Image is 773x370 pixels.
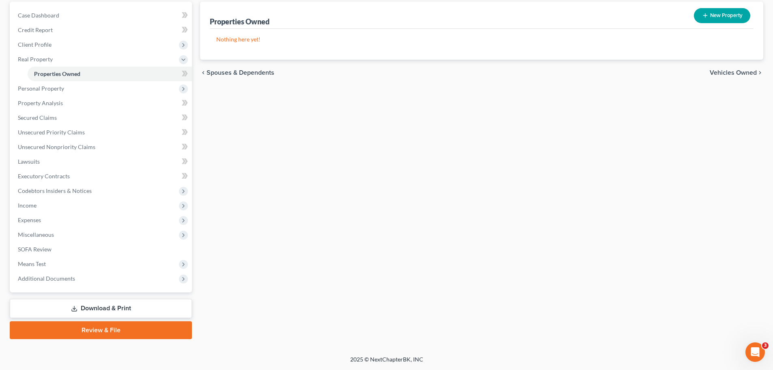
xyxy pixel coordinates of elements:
[18,26,53,33] span: Credit Report
[34,70,80,77] span: Properties Owned
[18,56,53,63] span: Real Property
[18,202,37,209] span: Income
[11,23,192,37] a: Credit Report
[18,85,64,92] span: Personal Property
[18,260,46,267] span: Means Test
[745,342,765,362] iframe: Intercom live chat
[11,96,192,110] a: Property Analysis
[694,8,750,23] button: New Property
[28,67,192,81] a: Properties Owned
[18,129,85,136] span: Unsecured Priority Claims
[11,169,192,184] a: Executory Contracts
[18,41,52,48] span: Client Profile
[200,69,274,76] button: chevron_left Spouses & Dependents
[18,216,41,223] span: Expenses
[11,125,192,140] a: Unsecured Priority Claims
[18,187,92,194] span: Codebtors Insiders & Notices
[207,69,274,76] span: Spouses & Dependents
[710,69,757,76] span: Vehicles Owned
[762,342,769,349] span: 3
[18,100,63,106] span: Property Analysis
[210,17,269,26] div: Properties Owned
[10,299,192,318] a: Download & Print
[155,355,618,370] div: 2025 © NextChapterBK, INC
[710,69,763,76] button: Vehicles Owned chevron_right
[18,275,75,282] span: Additional Documents
[216,35,747,43] p: Nothing here yet!
[11,242,192,257] a: SOFA Review
[11,8,192,23] a: Case Dashboard
[18,173,70,180] span: Executory Contracts
[11,154,192,169] a: Lawsuits
[18,158,40,165] span: Lawsuits
[18,114,57,121] span: Secured Claims
[757,69,763,76] i: chevron_right
[18,231,54,238] span: Miscellaneous
[11,140,192,154] a: Unsecured Nonpriority Claims
[200,69,207,76] i: chevron_left
[11,110,192,125] a: Secured Claims
[18,12,59,19] span: Case Dashboard
[18,143,95,150] span: Unsecured Nonpriority Claims
[18,246,52,253] span: SOFA Review
[10,321,192,339] a: Review & File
